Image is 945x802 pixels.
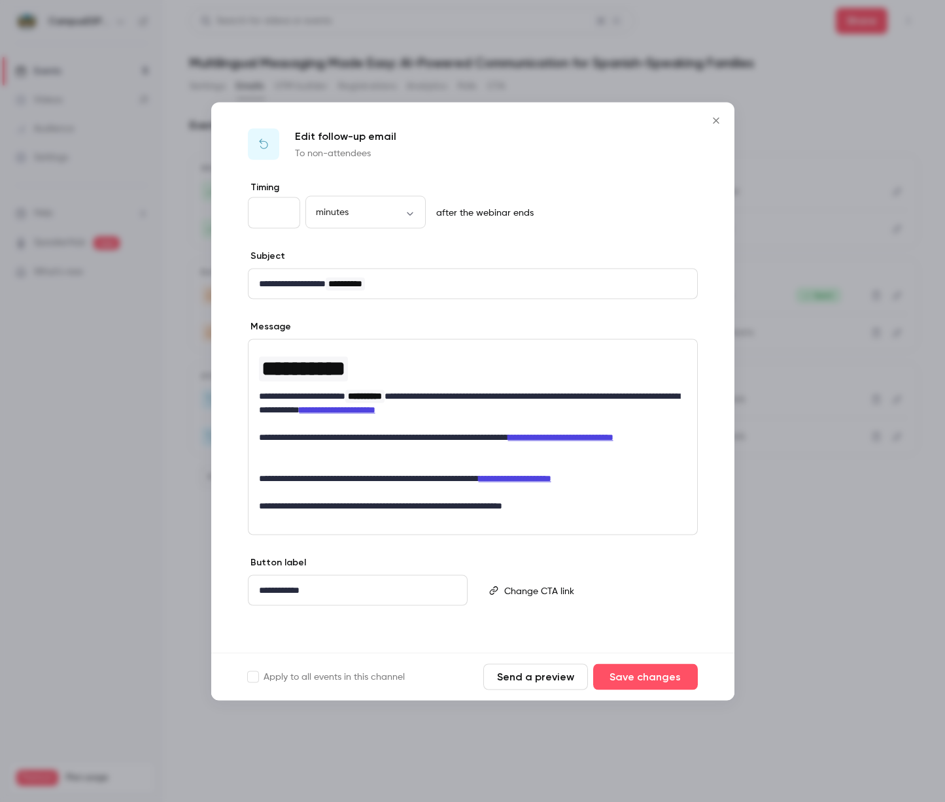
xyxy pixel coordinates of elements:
[305,206,426,219] div: minutes
[295,146,396,159] p: To non-attendees
[483,663,588,690] button: Send a preview
[703,107,729,133] button: Close
[248,670,405,683] label: Apply to all events in this channel
[248,320,291,333] label: Message
[593,663,698,690] button: Save changes
[249,269,697,298] div: editor
[248,180,698,193] label: Timing
[249,575,467,605] div: editor
[248,249,285,262] label: Subject
[295,128,396,144] p: Edit follow-up email
[249,339,697,520] div: editor
[431,206,534,219] p: after the webinar ends
[248,556,306,569] label: Button label
[499,575,696,605] div: editor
